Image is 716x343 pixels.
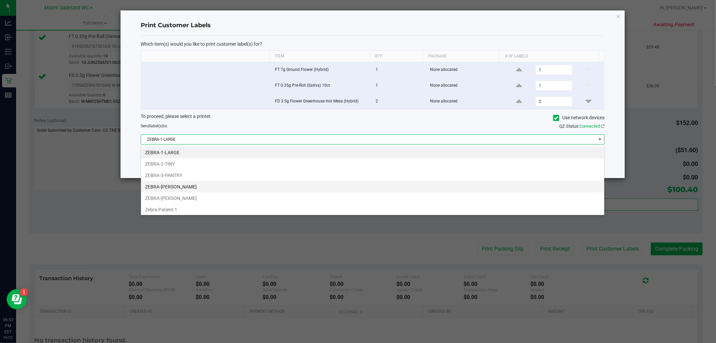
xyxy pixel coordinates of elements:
[7,289,27,309] iframe: Resource center
[579,124,600,129] span: Connected
[553,114,605,121] label: Use network devices
[141,181,604,192] li: ZEBRA-[PERSON_NAME]
[271,78,372,94] td: FT 0.35g Pre-Roll (Sativa) 10ct
[499,51,599,62] th: # of labels
[426,94,504,109] td: None allocated
[271,62,372,78] td: FT 7g Ground Flower (Hybrid)
[369,51,423,62] th: Qty
[426,62,504,78] td: None allocated
[141,170,604,181] li: ZEBRA-3-PANTRY
[141,41,605,47] p: Which item(s) would you like to print customer label(s) for?
[372,78,426,94] td: 1
[141,124,168,128] span: Send to:
[271,94,372,109] td: FD 3.5g Flower Greenhouse Hot Mess (Hybrid)
[20,288,28,296] iframe: Resource center unread badge
[141,204,604,215] li: Zebra-Patient 1
[150,124,163,128] span: label(s)
[372,62,426,78] td: 1
[141,192,604,204] li: ZEBRA-[PERSON_NAME]
[423,51,499,62] th: Package
[141,21,605,30] h4: Print Customer Labels
[141,135,596,144] span: ZEBRA-1-LARGE
[141,147,604,158] li: ZEBRA-1-LARGE
[136,113,610,123] div: To proceed, please select a printer.
[372,94,426,109] td: 2
[141,158,604,170] li: ZEBRA-2-TINY
[426,78,504,94] td: None allocated
[559,124,605,129] span: QZ Status:
[270,51,369,62] th: Item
